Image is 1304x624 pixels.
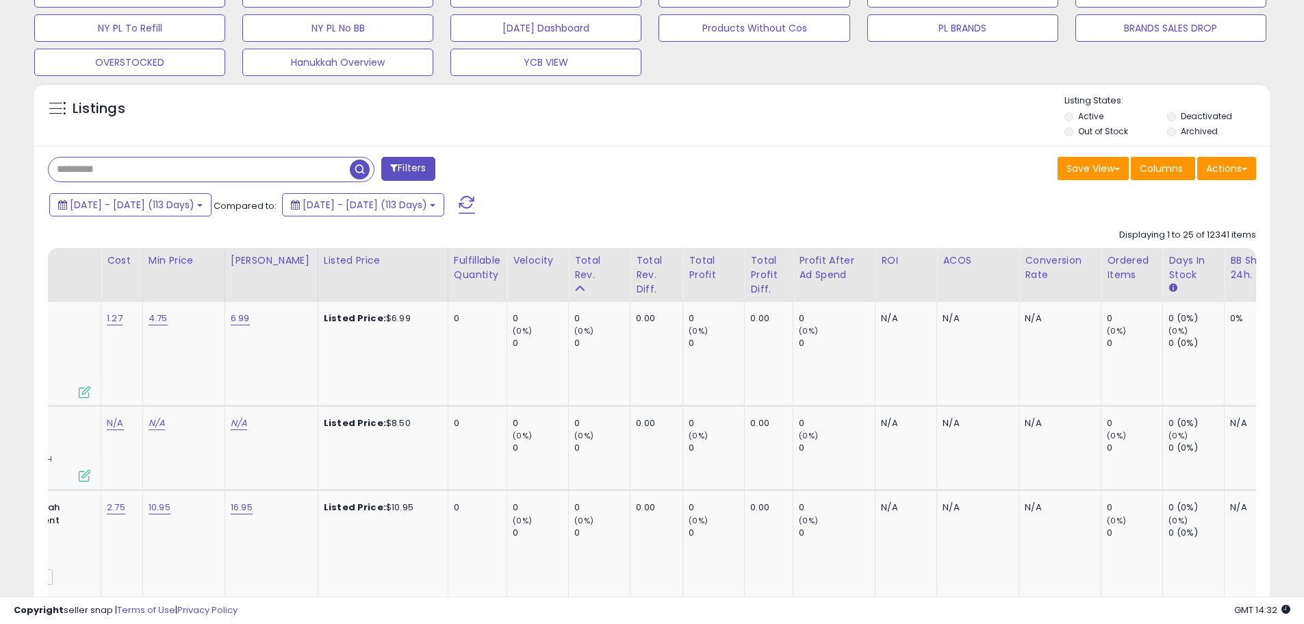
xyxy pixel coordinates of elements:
strong: Copyright [14,603,64,616]
div: 0 [799,527,875,539]
span: Compared to: [214,199,277,212]
button: NY PL No BB [242,14,433,42]
div: 0 [513,442,568,454]
small: (0%) [1107,515,1126,526]
a: Terms of Use [117,603,175,616]
div: Total Profit Diff. [750,253,787,297]
button: [DATE] - [DATE] (113 Days) [282,193,444,216]
div: Total Rev. Diff. [636,253,677,297]
div: 0 [574,527,630,539]
div: 0.00 [750,417,782,429]
div: 0 [513,501,568,514]
div: N/A [943,312,1008,325]
span: [DATE] - [DATE] (113 Days) [70,198,194,212]
b: Listed Price: [324,501,386,514]
div: 0 [799,312,875,325]
a: 1.27 [107,312,123,325]
small: (0%) [1168,430,1188,441]
div: 0 [454,501,496,514]
button: Hanukkah Overview [242,49,433,76]
div: N/A [881,312,926,325]
div: N/A [881,417,926,429]
span: Columns [1140,162,1183,175]
div: Displaying 1 to 25 of 12341 items [1119,229,1256,242]
a: Privacy Policy [177,603,238,616]
div: N/A [943,417,1008,429]
small: (0%) [1107,430,1126,441]
div: 0 [689,417,744,429]
div: Days In Stock [1168,253,1218,282]
div: 0 [574,337,630,349]
div: $6.99 [324,312,437,325]
div: 0.00 [636,501,672,514]
div: 0 [799,417,875,429]
label: Active [1078,110,1103,122]
a: N/A [231,416,247,430]
div: 0.00 [636,417,672,429]
div: 0.00 [750,501,782,514]
div: 0 [1107,501,1162,514]
div: seller snap | | [14,604,238,617]
div: Ordered Items [1107,253,1157,282]
div: 0 [454,312,496,325]
div: 0 [689,501,744,514]
div: N/A [1230,501,1275,514]
div: 0 [1107,337,1162,349]
a: N/A [107,416,123,430]
small: (0%) [574,430,593,441]
div: 0 (0%) [1168,501,1224,514]
button: Filters [381,157,435,181]
label: Out of Stock [1078,125,1128,137]
div: 0 [574,501,630,514]
div: ROI [881,253,931,268]
div: 0 [689,337,744,349]
small: (0%) [574,325,593,336]
div: N/A [881,501,926,514]
div: 0 (0%) [1168,312,1224,325]
p: Listing States: [1064,95,1270,108]
a: 10.95 [149,501,170,514]
small: (0%) [689,325,708,336]
a: 2.75 [107,501,125,514]
div: 0 [513,417,568,429]
div: 0 [513,337,568,349]
div: 0 [799,337,875,349]
small: (0%) [513,515,532,526]
div: N/A [1025,417,1090,429]
a: 4.75 [149,312,168,325]
small: (0%) [513,430,532,441]
small: (0%) [1168,325,1188,336]
a: 16.95 [231,501,253,514]
small: (0%) [689,515,708,526]
div: Cost [107,253,137,268]
div: 0 [1107,527,1162,539]
div: N/A [1025,312,1090,325]
div: Listed Price [324,253,442,268]
small: (0%) [799,430,818,441]
div: 0 (0%) [1168,442,1224,454]
div: N/A [943,501,1008,514]
b: Listed Price: [324,416,386,429]
label: Archived [1181,125,1218,137]
button: Actions [1197,157,1256,180]
b: Listed Price: [324,312,386,325]
div: 0% [1230,312,1275,325]
div: Total Profit [689,253,739,282]
div: 0 [689,312,744,325]
div: 0 (0%) [1168,337,1224,349]
div: BB Share 24h. [1230,253,1280,282]
div: 0 [689,442,744,454]
button: Save View [1058,157,1129,180]
a: N/A [149,416,165,430]
div: Fulfillable Quantity [454,253,501,282]
button: BRANDS SALES DROP [1075,14,1266,42]
div: 0.00 [636,312,672,325]
button: OVERSTOCKED [34,49,225,76]
button: Products Without Cos [659,14,849,42]
small: (0%) [799,515,818,526]
div: 0 [799,501,875,514]
div: 0 (0%) [1168,527,1224,539]
div: $8.50 [324,417,437,429]
div: $10.95 [324,501,437,514]
div: 0 [513,527,568,539]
